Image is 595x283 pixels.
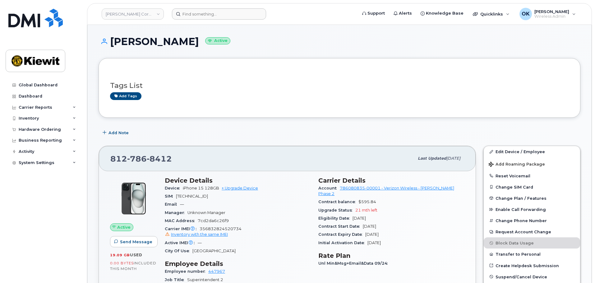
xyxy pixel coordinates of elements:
[496,196,547,200] span: Change Plan / Features
[484,260,580,271] a: Create Helpdesk Submission
[205,37,230,44] small: Active
[165,177,311,184] h3: Device Details
[165,269,208,274] span: Employee number
[355,208,377,212] span: 21 mth left
[418,156,446,161] span: Last updated
[353,216,366,221] span: [DATE]
[568,256,590,278] iframe: Messenger Launcher
[484,237,580,249] button: Block Data Usage
[318,232,365,237] span: Contract Expiry Date
[496,207,546,212] span: Enable Call Forwarding
[208,269,225,274] a: 447967
[358,199,376,204] span: $595.84
[365,232,379,237] span: [DATE]
[130,253,142,257] span: used
[183,186,219,190] span: iPhone 15 128GB
[318,186,340,190] span: Account
[110,92,141,100] a: Add tags
[115,180,152,217] img: iPhone_15_Black.png
[176,194,208,199] span: [TECHNICAL_ID]
[318,186,454,196] a: 786080835-00001 - Verizon Wireless - [PERSON_NAME] Phase 2
[165,226,311,238] span: 356832824520734
[165,194,176,199] span: SIM
[484,170,580,181] button: Reset Voicemail
[165,226,200,231] span: Carrier IMEI
[484,157,580,170] button: Add Roaming Package
[99,127,134,138] button: Add Note
[318,199,358,204] span: Contract balance
[484,204,580,215] button: Enable Call Forwarding
[165,249,192,253] span: City Of Use
[446,156,460,161] span: [DATE]
[171,232,228,237] span: Inventory with the same IMEI
[484,181,580,193] button: Change SIM Card
[484,146,580,157] a: Edit Device / Employee
[127,154,147,163] span: 786
[117,224,131,230] span: Active
[165,186,183,190] span: Device
[222,186,258,190] a: + Upgrade Device
[165,260,311,267] h3: Employee Details
[99,36,580,47] h1: [PERSON_NAME]
[318,252,464,259] h3: Rate Plan
[187,277,223,282] span: Superintendent 2
[484,271,580,282] button: Suspend/Cancel Device
[110,82,569,89] h3: Tags List
[496,274,547,279] span: Suspend/Cancel Device
[147,154,172,163] span: 8412
[110,261,156,271] span: included this month
[165,210,187,215] span: Manager
[180,202,184,207] span: —
[165,218,198,223] span: MAC Address
[484,249,580,260] button: Transfer to Personal
[187,210,225,215] span: Unknown Manager
[192,249,236,253] span: [GEOGRAPHIC_DATA]
[198,218,229,223] span: 7cd2da6c26f9
[120,239,152,245] span: Send Message
[318,224,363,229] span: Contract Start Date
[110,154,172,163] span: 812
[110,261,134,265] span: 0.00 Bytes
[110,236,158,247] button: Send Message
[165,240,198,245] span: Active IMEI
[484,215,580,226] button: Change Phone Number
[318,177,464,184] h3: Carrier Details
[110,253,130,257] span: 19.09 GB
[108,130,129,136] span: Add Note
[489,162,545,168] span: Add Roaming Package
[484,226,580,237] button: Request Account Change
[165,277,187,282] span: Job Title
[318,261,391,266] span: Unl Min&Msg+Email&Data 09/24
[318,208,355,212] span: Upgrade Status
[484,193,580,204] button: Change Plan / Features
[165,202,180,207] span: Email
[318,216,353,221] span: Eligibility Date
[318,240,367,245] span: Initial Activation Date
[198,240,202,245] span: —
[367,240,381,245] span: [DATE]
[363,224,376,229] span: [DATE]
[165,232,228,237] a: Inventory with the same IMEI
